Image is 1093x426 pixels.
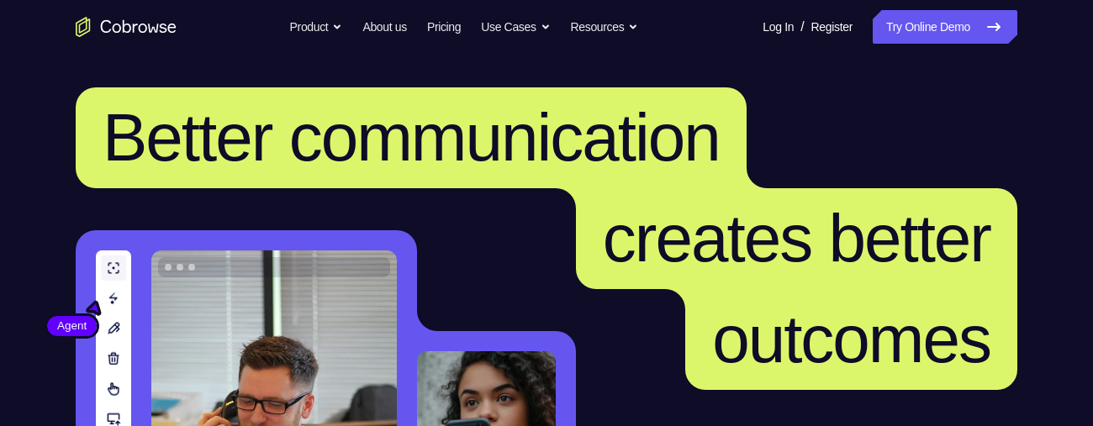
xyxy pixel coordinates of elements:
[362,10,406,44] a: About us
[571,10,639,44] button: Resources
[712,302,990,376] span: outcomes
[103,100,720,175] span: Better communication
[427,10,461,44] a: Pricing
[873,10,1017,44] a: Try Online Demo
[481,10,550,44] button: Use Cases
[603,201,990,276] span: creates better
[763,10,794,44] a: Log In
[811,10,853,44] a: Register
[290,10,343,44] button: Product
[800,17,804,37] span: /
[76,17,177,37] a: Go to the home page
